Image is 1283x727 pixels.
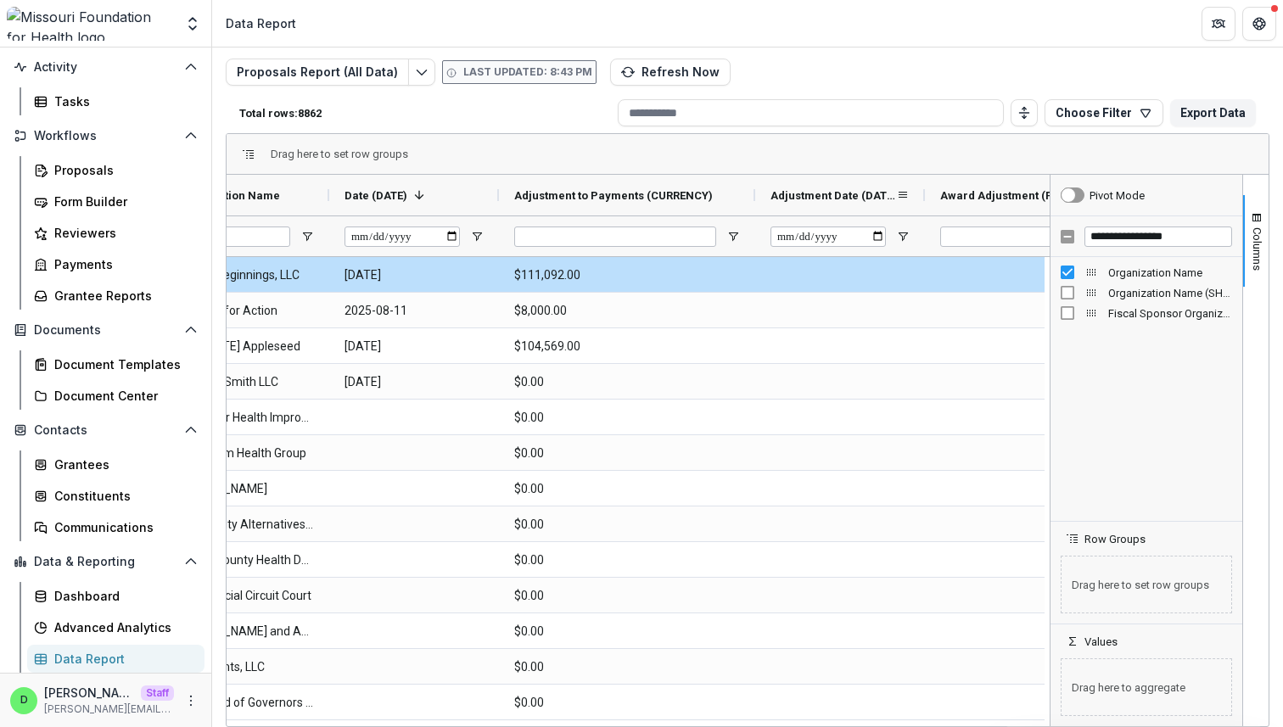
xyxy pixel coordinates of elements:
span: RDL Insights, LLC [175,650,314,685]
div: Form Builder [54,193,191,210]
span: Columns [1251,227,1263,271]
a: Dashboard [27,582,204,610]
a: Data Report [27,645,204,673]
span: $0.00 [514,436,740,471]
span: Activity [34,60,177,75]
span: $0.00 [514,614,740,649]
span: Continuum Health Group [175,436,314,471]
button: Open Filter Menu [470,230,484,243]
div: Organization Name (SHORT_TEXT) Column [1050,282,1242,303]
span: [DATE] [345,365,484,400]
span: Documents [34,323,177,338]
span: Date (DATE) [345,189,407,202]
span: Drag here to set row groups [271,148,408,160]
span: [DATE] [345,258,484,293]
span: Data & Reporting [34,555,177,569]
span: $111,092.00 [514,258,740,293]
input: Adjustment to Payments (CURRENCY) Filter Input [514,226,716,247]
span: The Board of Governors of [US_STATE][GEOGRAPHIC_DATA] [175,685,314,720]
span: [US_STATE] Appleseed [175,329,314,364]
span: BettyandSmith LLC [175,365,314,400]
span: $0.00 [514,365,740,400]
a: Advanced Analytics [27,613,204,641]
p: Total rows: 8862 [239,107,611,120]
span: $0.00 [514,400,740,435]
span: $104,569.00 [514,329,740,364]
div: Row Groups [271,148,408,160]
span: Fiscal Sponsor Organization Name (SHORT_TEXT) [1108,307,1232,320]
div: Tasks [54,92,191,110]
button: Open Filter Menu [300,230,314,243]
span: Pulaski County Health Department and [GEOGRAPHIC_DATA] Area Home Health and [GEOGRAPHIC_DATA] [175,543,314,578]
button: Open Activity [7,53,204,81]
div: Document Templates [54,355,191,373]
button: Toggle auto height [1011,99,1038,126]
span: $0.00 [514,650,740,685]
button: Proposals Report (All Data) [226,59,409,86]
button: Refresh Now [610,59,731,86]
a: Payments [27,250,204,278]
span: Organization Name (SHORT_TEXT) [1108,287,1232,299]
span: 29th Judicial Circuit Court [175,579,314,613]
span: [PERSON_NAME] [175,472,314,506]
div: Document Center [54,387,191,405]
button: Export Data [1170,99,1256,126]
input: Date (DATE) Filter Input [345,226,460,247]
span: Award Adjustment (FORMULA) [940,189,1066,202]
p: Staff [141,685,174,701]
nav: breadcrumb [219,11,303,36]
div: Divyansh [20,695,28,706]
button: Open Filter Menu [726,230,740,243]
span: Adjustment to Payments (CURRENCY) [514,189,713,202]
span: Drag here to aggregate [1061,658,1232,716]
a: Proposals [27,156,204,184]
div: Row Groups [1050,545,1242,624]
a: Reviewers [27,219,204,247]
span: Center for Health Improvement (CHI) [175,400,314,435]
input: Adjustment Date (DATE) Filter Input [770,226,886,247]
span: Workflows [34,129,177,143]
button: Partners [1202,7,1235,41]
button: Choose Filter [1045,99,1163,126]
span: Organization Name [175,189,280,202]
button: Get Help [1242,7,1276,41]
button: Edit selected report [408,59,435,86]
div: Pivot Mode [1090,189,1145,202]
button: Open Workflows [7,122,204,149]
span: $0.00 [514,507,740,542]
span: Mosaic Beginnings, LLC [175,258,314,293]
span: Community Alternatives Inc. [175,507,314,542]
a: Communications [27,513,204,541]
span: $0.00 [514,685,740,720]
p: [PERSON_NAME][EMAIL_ADDRESS][DOMAIN_NAME] [44,702,174,717]
a: Tasks [27,87,204,115]
a: Grantee Reports [27,282,204,310]
div: Constituents [54,487,191,505]
span: $8,000.00 [514,294,740,328]
span: $0.00 [514,579,740,613]
a: Document Center [27,382,204,410]
div: Data Report [54,650,191,668]
div: Values [1050,648,1242,726]
p: Last updated: 8:43 PM [463,64,592,80]
div: Payments [54,255,191,273]
a: Document Templates [27,350,204,378]
button: Open Data & Reporting [7,548,204,575]
a: Form Builder [27,187,204,215]
div: Advanced Analytics [54,618,191,636]
span: [DATE] [345,329,484,364]
span: Values [1084,635,1118,648]
div: Proposals [54,161,191,179]
span: $0.00 [514,543,740,578]
button: Open entity switcher [181,7,204,41]
button: Open Contacts [7,417,204,444]
span: $0.00 [514,472,740,506]
input: Organization Name Filter Input [175,226,290,247]
span: Learning for Action [175,294,314,328]
span: Row Groups [1084,533,1146,545]
div: Data Report [226,14,296,32]
p: [PERSON_NAME] [44,684,134,702]
span: Drag here to set row groups [1061,556,1232,613]
button: Open Documents [7,316,204,344]
div: Organization Name Column [1050,262,1242,282]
